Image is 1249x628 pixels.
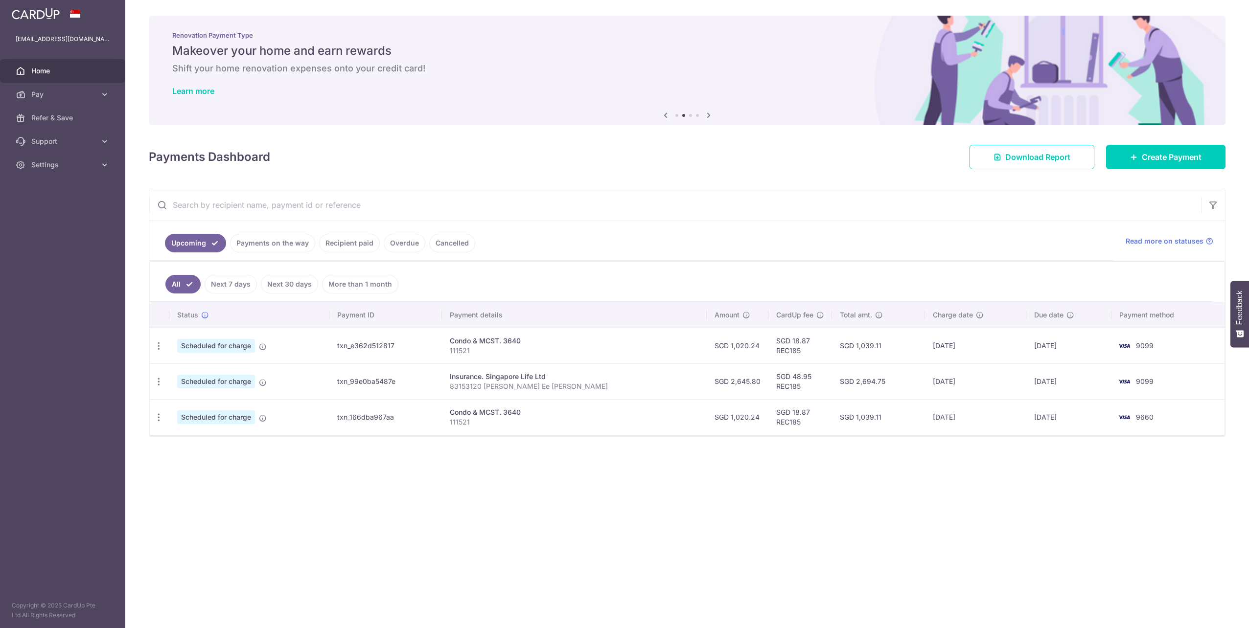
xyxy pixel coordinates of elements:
td: SGD 18.87 REC185 [768,328,832,363]
a: Next 7 days [205,275,257,293]
a: Learn more [172,86,214,96]
span: Due date [1034,310,1064,320]
button: Feedback - Show survey [1230,281,1249,347]
p: 111521 [450,346,698,356]
td: [DATE] [925,328,1026,363]
div: Condo & MCST. 3640 [450,407,698,417]
div: Insurance. Singapore Life Ltd [450,372,698,381]
td: SGD 18.87 REC185 [768,399,832,435]
img: Renovation banner [149,16,1226,125]
span: CardUp fee [776,310,813,320]
a: Download Report [970,145,1094,169]
span: Refer & Save [31,113,96,123]
span: Download Report [1005,151,1070,163]
span: Settings [31,160,96,170]
td: SGD 2,694.75 [832,363,925,399]
p: Renovation Payment Type [172,31,1202,39]
th: Payment ID [329,302,442,328]
span: 9099 [1136,341,1154,350]
td: [DATE] [1026,363,1111,399]
a: Overdue [384,234,425,252]
span: Support [31,136,96,146]
p: [EMAIL_ADDRESS][DOMAIN_NAME] [16,34,110,44]
img: Bank Card [1114,411,1134,423]
span: Pay [31,90,96,99]
td: txn_166dba967aa [329,399,442,435]
a: More than 1 month [322,275,398,293]
th: Payment method [1111,302,1225,328]
td: [DATE] [925,399,1026,435]
span: 9099 [1136,377,1154,385]
td: SGD 1,039.11 [832,399,925,435]
td: [DATE] [1026,328,1111,363]
div: Condo & MCST. 3640 [450,336,698,346]
span: Amount [715,310,740,320]
a: Read more on statuses [1126,236,1213,246]
img: Bank Card [1114,376,1134,387]
span: Feedback [1235,291,1244,325]
input: Search by recipient name, payment id or reference [149,189,1202,221]
span: Status [177,310,198,320]
span: Charge date [933,310,973,320]
span: Create Payment [1142,151,1202,163]
img: Bank Card [1114,340,1134,352]
td: [DATE] [925,363,1026,399]
p: 111521 [450,417,698,427]
td: [DATE] [1026,399,1111,435]
a: All [165,275,201,293]
td: SGD 2,645.80 [707,363,768,399]
td: SGD 1,039.11 [832,328,925,363]
a: Payments on the way [230,234,315,252]
span: Total amt. [840,310,872,320]
td: txn_e362d512817 [329,328,442,363]
span: Scheduled for charge [177,375,255,388]
a: Next 30 days [261,275,318,293]
td: SGD 48.95 REC185 [768,363,832,399]
iframe: Opens a widget where you can find more information [1186,599,1239,623]
span: Scheduled for charge [177,339,255,353]
p: 83153120 [PERSON_NAME] Ee [PERSON_NAME] [450,381,698,391]
td: SGD 1,020.24 [707,399,768,435]
a: Cancelled [429,234,475,252]
th: Payment details [442,302,706,328]
h4: Payments Dashboard [149,148,270,166]
img: CardUp [12,8,60,20]
span: Home [31,66,96,76]
span: Scheduled for charge [177,410,255,424]
a: Create Payment [1106,145,1226,169]
span: 9660 [1136,413,1154,421]
a: Recipient paid [319,234,380,252]
td: SGD 1,020.24 [707,328,768,363]
td: txn_99e0ba5487e [329,363,442,399]
h5: Makeover your home and earn rewards [172,43,1202,59]
h6: Shift your home renovation expenses onto your credit card! [172,63,1202,74]
span: Read more on statuses [1126,236,1203,246]
a: Upcoming [165,234,226,252]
